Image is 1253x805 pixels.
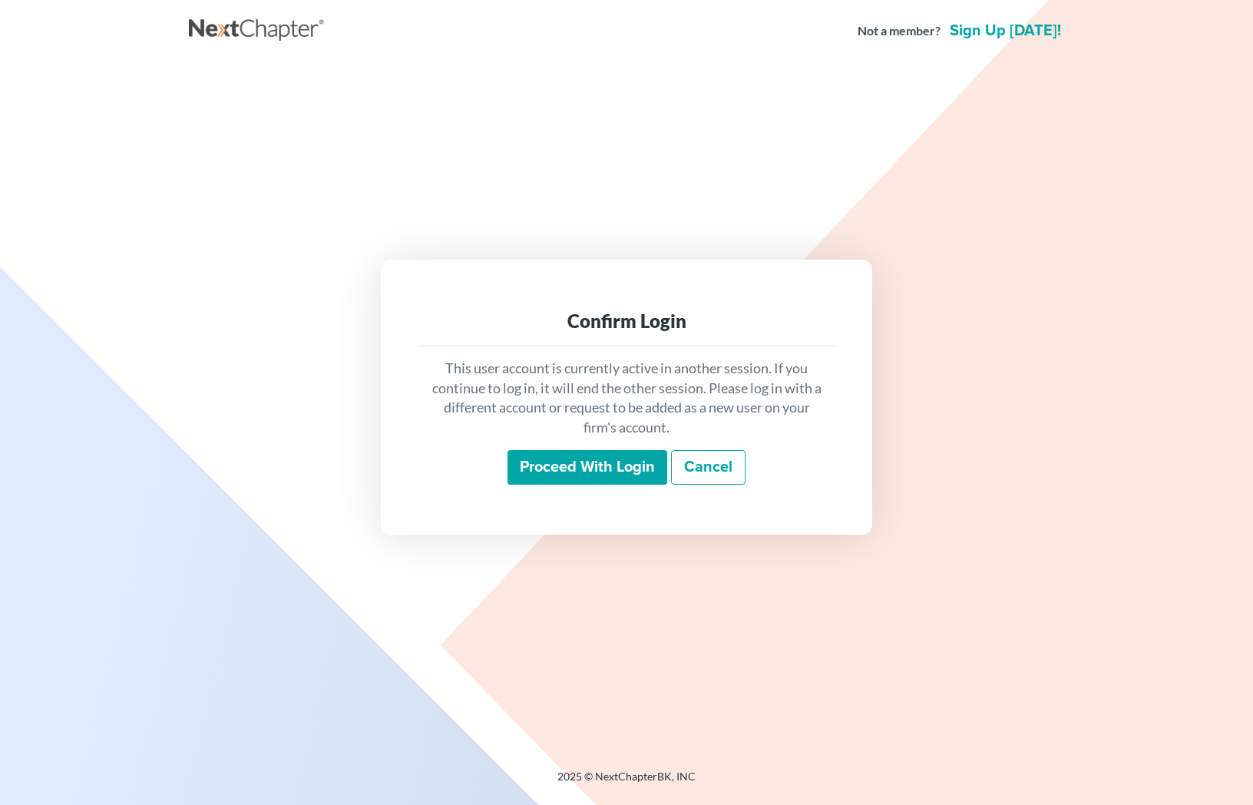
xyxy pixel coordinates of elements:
[430,359,823,438] p: This user account is currently active in another session. If you continue to log in, it will end ...
[430,309,823,333] div: Confirm Login
[189,769,1064,797] div: 2025 © NextChapterBK, INC
[507,450,667,485] input: Proceed with login
[947,23,1064,38] a: Sign up [DATE]!
[671,450,746,485] a: Cancel
[858,22,941,40] strong: Not a member?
